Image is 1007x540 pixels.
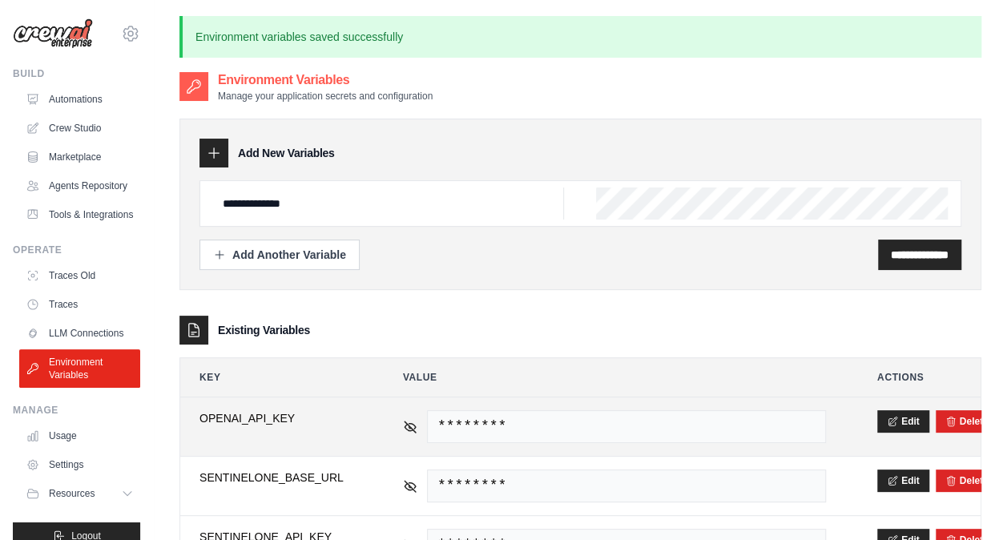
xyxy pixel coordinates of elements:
th: Key [180,358,371,397]
a: Automations [19,87,140,112]
button: Delete [945,415,989,428]
h3: Add New Variables [238,145,335,161]
button: Add Another Variable [199,240,360,270]
div: Operate [13,244,140,256]
p: Environment variables saved successfully [179,16,981,58]
h2: Environment Variables [218,71,433,90]
a: Traces [19,292,140,317]
th: Actions [858,358,981,397]
th: Value [384,358,845,397]
a: Tools & Integrations [19,202,140,228]
div: Manage [13,404,140,417]
button: Edit [877,410,929,433]
div: Add Another Variable [213,247,346,263]
div: Build [13,67,140,80]
a: Crew Studio [19,115,140,141]
a: Agents Repository [19,173,140,199]
a: Settings [19,452,140,478]
button: Edit [877,469,929,492]
button: Resources [19,481,140,506]
span: Resources [49,487,95,500]
button: Delete [945,474,989,487]
p: Manage your application secrets and configuration [218,90,433,103]
a: Usage [19,423,140,449]
a: LLM Connections [19,320,140,346]
h3: Existing Variables [218,322,310,338]
span: OPENAI_API_KEY [199,410,352,426]
a: Environment Variables [19,349,140,388]
a: Marketplace [19,144,140,170]
span: SENTINELONE_BASE_URL [199,469,352,486]
img: Logo [13,18,93,49]
a: Traces Old [19,263,140,288]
